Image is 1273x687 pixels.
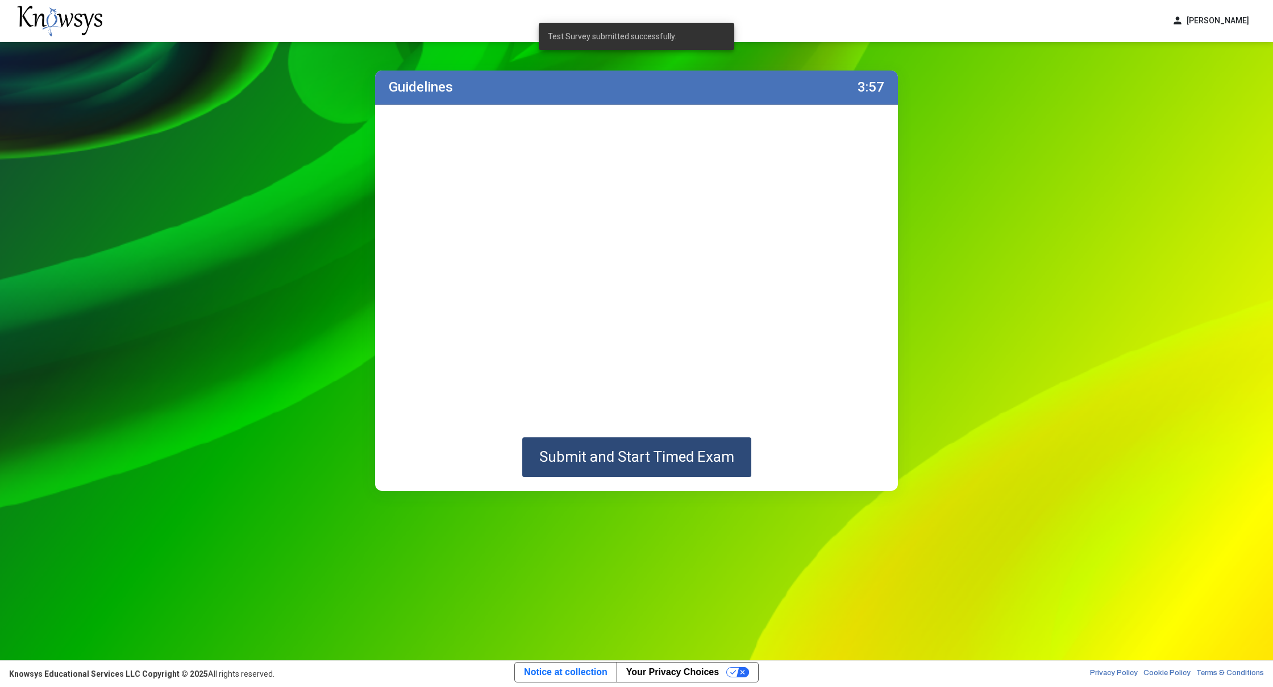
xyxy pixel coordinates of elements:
button: Your Privacy Choices [617,663,758,682]
label: Guidelines [389,79,453,95]
label: 3:57 [858,79,884,95]
button: person[PERSON_NAME] [1165,11,1256,30]
span: Submit and Start Timed Exam [539,448,734,465]
a: Privacy Policy [1090,668,1138,680]
button: Submit and Start Timed Exam [522,437,751,477]
a: Notice at collection [515,663,617,682]
strong: Knowsys Educational Services LLC Copyright © 2025 [9,669,208,678]
img: knowsys-logo.png [17,6,102,36]
a: Cookie Policy [1143,668,1191,680]
span: Test Survey submitted successfully. [548,31,676,42]
span: person [1172,15,1183,27]
div: All rights reserved. [9,668,274,680]
a: Terms & Conditions [1196,668,1264,680]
